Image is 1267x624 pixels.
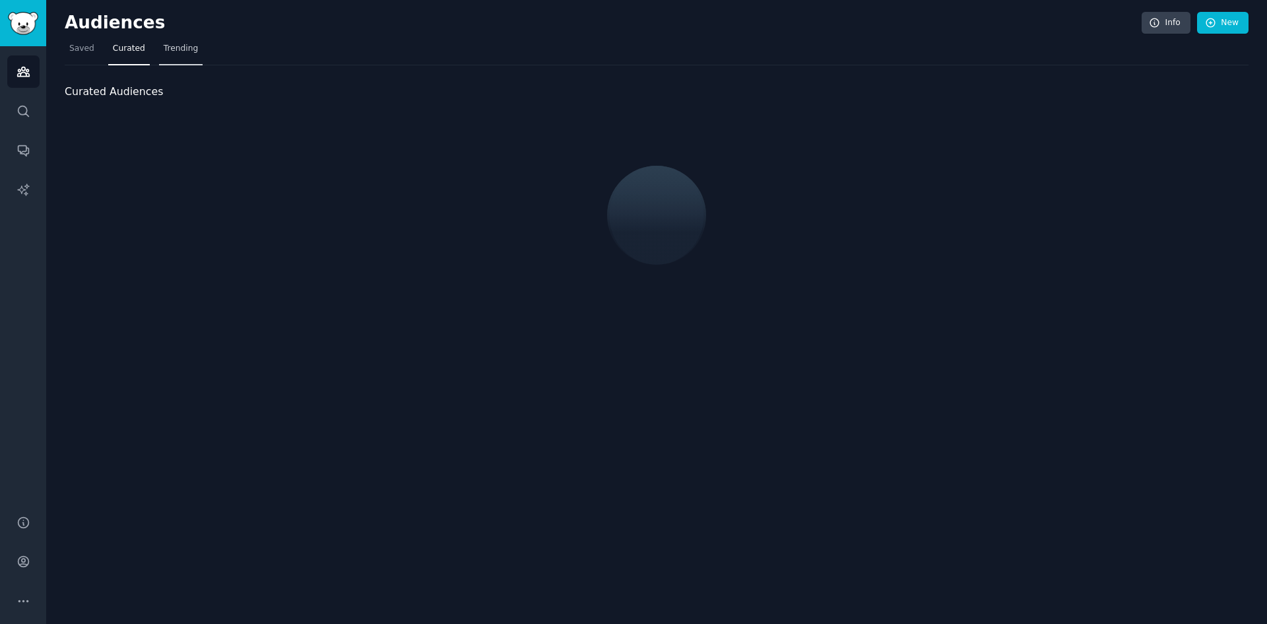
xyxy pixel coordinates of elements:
a: New [1197,12,1249,34]
img: GummySearch logo [8,12,38,35]
span: Saved [69,43,94,55]
a: Saved [65,38,99,65]
a: Curated [108,38,150,65]
a: Info [1142,12,1190,34]
span: Trending [164,43,198,55]
a: Trending [159,38,203,65]
span: Curated [113,43,145,55]
span: Curated Audiences [65,84,163,100]
h2: Audiences [65,13,1142,34]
